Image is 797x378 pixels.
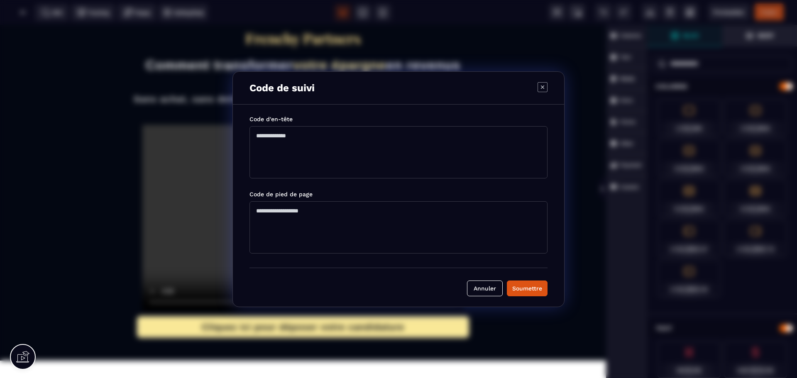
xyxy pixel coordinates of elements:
button: Cliquez ici pour déposer votre candidature [137,291,469,313]
div: Soumettre [512,284,542,293]
label: Code de pied de page [249,191,313,198]
h2: Best-of de l'atelier privé (Valable 72h00) [6,83,600,100]
button: Annuler [467,280,503,296]
label: Code d'en-tête [249,116,293,122]
img: f2a3730b544469f405c58ab4be6274e8_Capture_d%E2%80%99e%CC%81cran_2025-09-01_a%CC%80_20.57.27.png [244,6,362,22]
h2: Sans achat, sans dettes, sans les contraintes de l'immobilier classique [6,69,600,83]
p: Code de suivi [249,82,315,94]
button: Soumettre [507,280,548,296]
h1: Comment transformer en revenus mensuels stables [139,28,467,69]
